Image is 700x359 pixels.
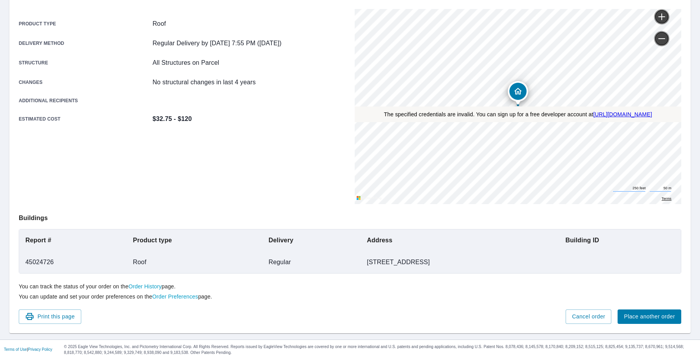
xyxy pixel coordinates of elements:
[19,19,149,28] p: Product type
[19,97,149,104] p: Additional recipients
[654,31,670,46] a: Current Level 17, Zoom Out
[654,9,670,25] a: Current Level 17, Zoom In
[4,347,27,352] a: Terms of Use
[19,293,681,300] p: You can update and set your order preferences on the page.
[19,309,81,324] button: Print this page
[19,114,149,124] p: Estimated cost
[19,78,149,87] p: Changes
[662,196,671,201] a: Terms
[28,347,52,352] a: Privacy Policy
[19,229,127,251] th: Report #
[355,107,681,122] div: The specified credentials are invalid. You can sign up for a free developer account at http://www...
[4,347,52,352] p: |
[618,309,681,324] button: Place another order
[152,78,255,87] p: No structural changes in last 4 years
[559,229,681,251] th: Building ID
[127,251,262,273] td: Roof
[64,344,696,355] p: © 2025 Eagle View Technologies, Inc. and Pictometry International Corp. All Rights Reserved. Repo...
[129,283,162,290] a: Order History
[152,114,192,124] p: $32.75 - $120
[19,283,681,290] p: You can track the status of your order on the page.
[262,251,361,273] td: Regular
[127,229,262,251] th: Product type
[593,111,652,117] a: [URL][DOMAIN_NAME]
[566,309,611,324] button: Cancel order
[355,107,681,122] div: The specified credentials are invalid. You can sign up for a free developer account at
[361,229,559,251] th: Address
[572,312,605,322] span: Cancel order
[152,293,198,300] a: Order Preferences
[19,204,681,229] p: Buildings
[152,19,166,28] p: Roof
[152,39,281,48] p: Regular Delivery by [DATE] 7:55 PM ([DATE])
[19,251,127,273] td: 45024726
[19,58,149,68] p: Structure
[19,39,149,48] p: Delivery method
[361,251,559,273] td: [STREET_ADDRESS]
[152,58,219,68] p: All Structures on Parcel
[25,312,75,322] span: Print this page
[508,81,528,105] div: Dropped pin, building 1, Residential property, 812 E Grove St Bloomington, IL 61701
[262,229,361,251] th: Delivery
[624,312,675,322] span: Place another order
